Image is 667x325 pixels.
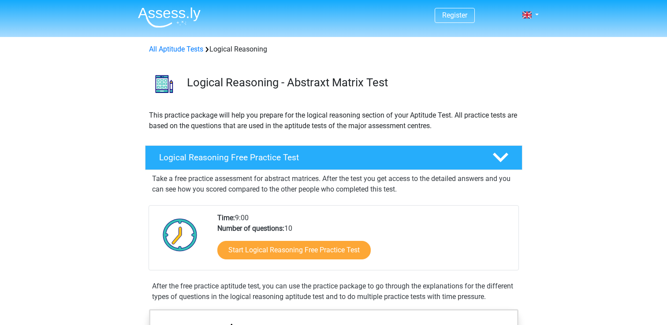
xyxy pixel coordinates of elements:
[211,213,518,270] div: 9:00 10
[442,11,467,19] a: Register
[142,145,526,170] a: Logical Reasoning Free Practice Test
[217,241,371,259] a: Start Logical Reasoning Free Practice Test
[145,44,522,55] div: Logical Reasoning
[158,213,202,257] img: Clock
[152,174,515,195] p: Take a free practice assessment for abstract matrices. After the test you get access to the detai...
[217,214,235,222] b: Time:
[145,65,183,103] img: logical reasoning
[138,7,201,28] img: Assessly
[217,224,284,233] b: Number of questions:
[149,45,203,53] a: All Aptitude Tests
[187,76,515,89] h3: Logical Reasoning - Abstraxt Matrix Test
[149,110,518,131] p: This practice package will help you prepare for the logical reasoning section of your Aptitude Te...
[159,152,478,162] h4: Logical Reasoning Free Practice Test
[149,281,519,302] div: After the free practice aptitude test, you can use the practice package to go through the explana...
